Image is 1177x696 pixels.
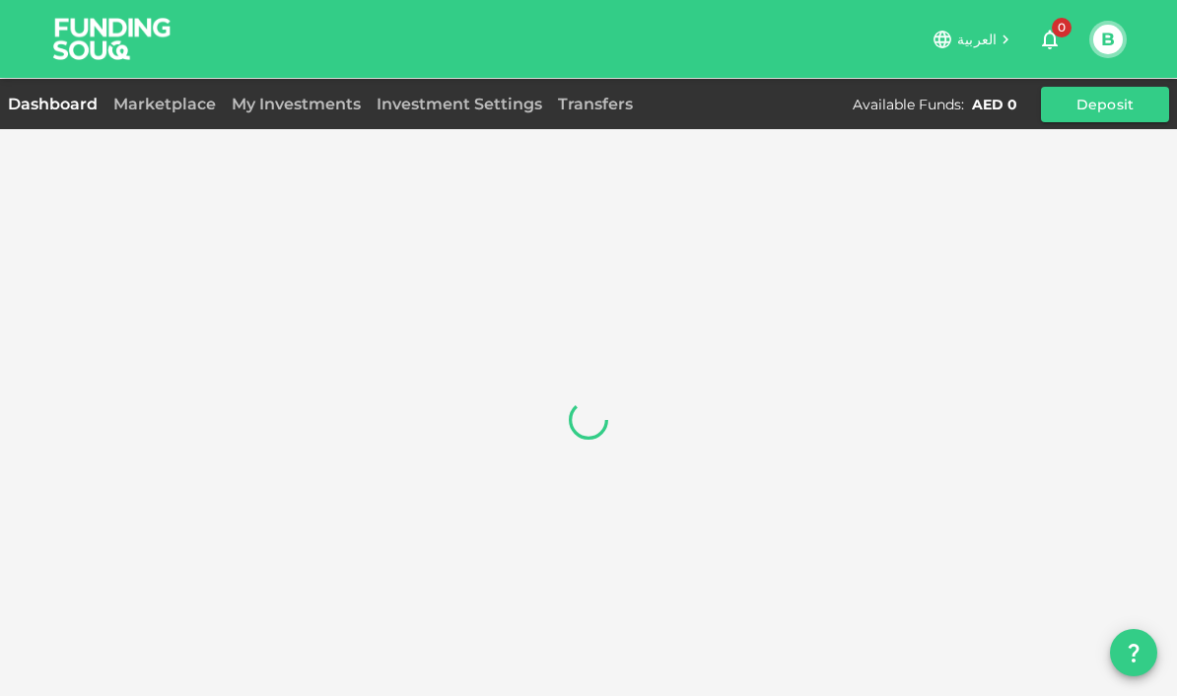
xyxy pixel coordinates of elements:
[1041,87,1169,122] button: Deposit
[1052,18,1072,37] span: 0
[1110,629,1157,676] button: question
[8,95,105,113] a: Dashboard
[224,95,369,113] a: My Investments
[1030,20,1070,59] button: 0
[105,95,224,113] a: Marketplace
[369,95,550,113] a: Investment Settings
[972,95,1017,114] div: AED 0
[550,95,641,113] a: Transfers
[957,31,997,48] span: العربية
[1093,25,1123,54] button: B
[853,95,964,114] div: Available Funds :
